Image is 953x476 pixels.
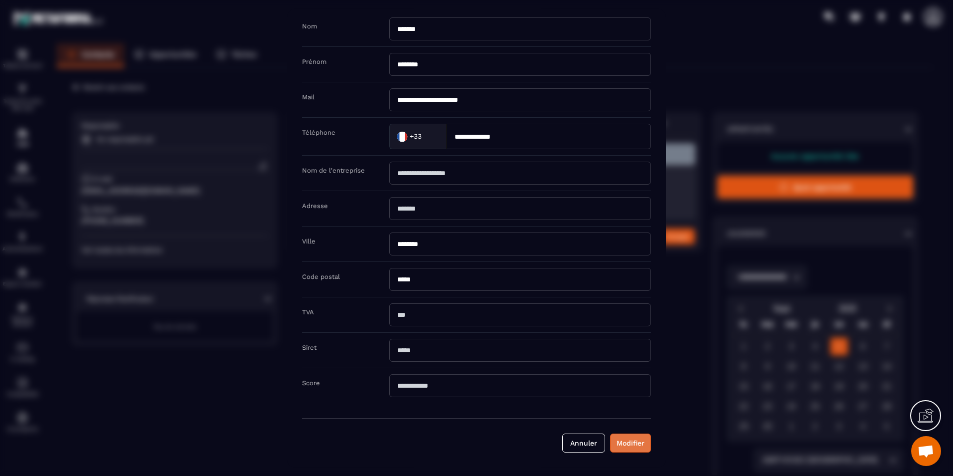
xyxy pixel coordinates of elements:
label: Adresse [302,202,328,210]
label: Siret [302,344,317,351]
div: Search for option [389,124,447,149]
label: Nom [302,22,317,30]
label: TVA [302,308,314,316]
label: Téléphone [302,129,335,136]
label: Prénom [302,58,326,65]
button: Modifier [610,434,651,453]
label: Nom de l'entreprise [302,167,365,174]
label: Score [302,379,320,387]
a: Ouvrir le chat [911,436,941,466]
button: Annuler [562,434,605,453]
label: Code postal [302,273,340,280]
img: Country Flag [392,126,412,146]
label: Mail [302,93,315,101]
label: Ville [302,238,316,245]
span: +33 [410,131,422,141]
input: Search for option [424,129,436,144]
